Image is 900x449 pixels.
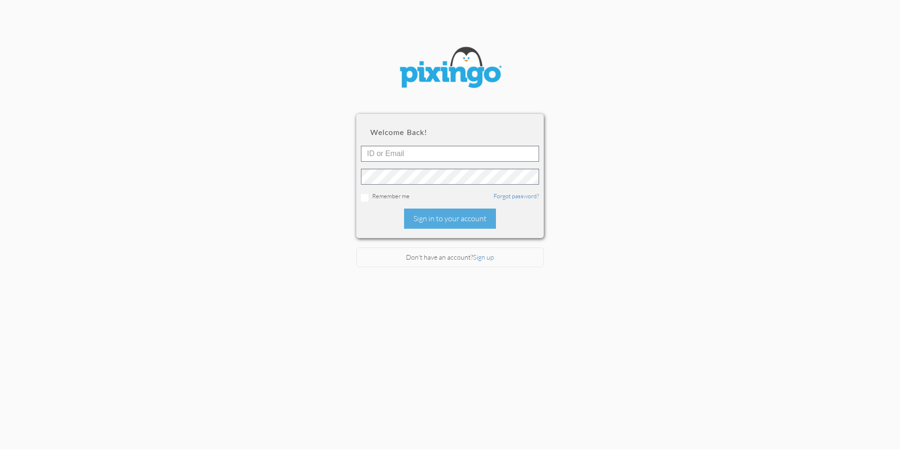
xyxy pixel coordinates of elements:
div: Sign in to your account [404,209,496,229]
div: Remember me [361,192,539,202]
img: pixingo logo [394,42,506,95]
div: Don't have an account? [356,247,544,268]
input: ID or Email [361,146,539,162]
a: Sign up [473,253,494,261]
a: Forgot password? [494,192,539,200]
h2: Welcome back! [370,128,530,136]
